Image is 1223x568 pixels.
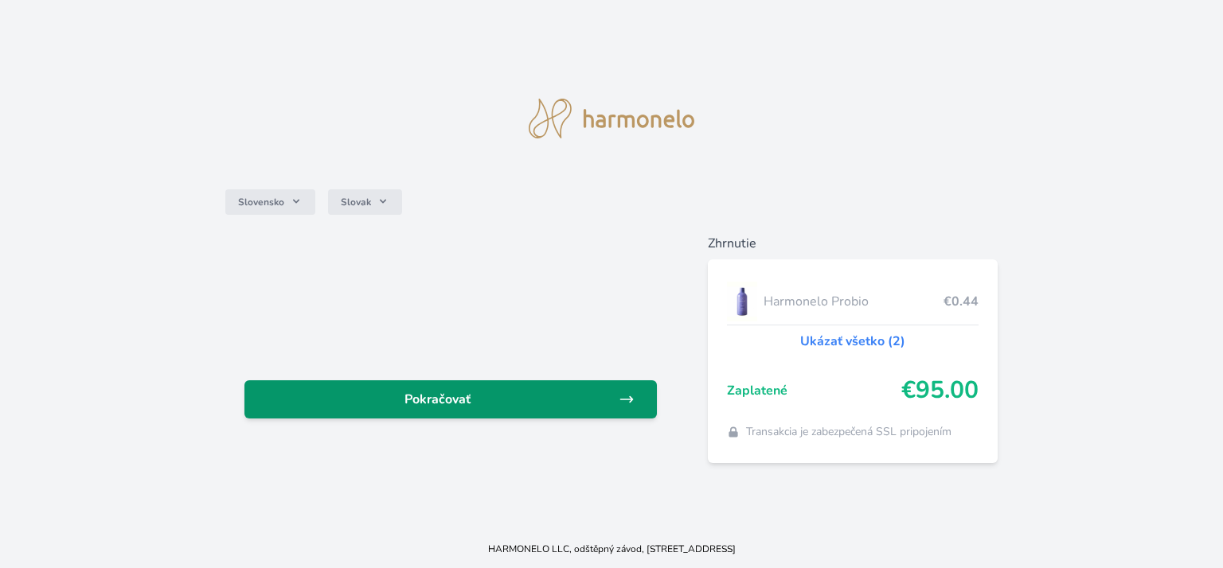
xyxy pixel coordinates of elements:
[257,390,619,409] span: Pokračovať
[901,376,979,405] span: €95.00
[727,381,901,400] span: Zaplatené
[244,380,657,418] a: Pokračovať
[800,332,905,351] a: Ukázať všetko (2)
[944,292,979,311] span: €0.44
[529,99,694,138] img: logo.svg
[727,282,757,321] img: CLEAN_PROBIO_se_stinem_x-lo.jpg
[764,292,944,311] span: Harmonelo Probio
[341,196,371,208] span: Slovak
[708,234,998,253] h6: Zhrnutie
[746,424,951,440] span: Transakcia je zabezpečená SSL pripojením
[225,189,315,215] button: Slovensko
[328,189,402,215] button: Slovak
[238,196,284,208] span: Slovensko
